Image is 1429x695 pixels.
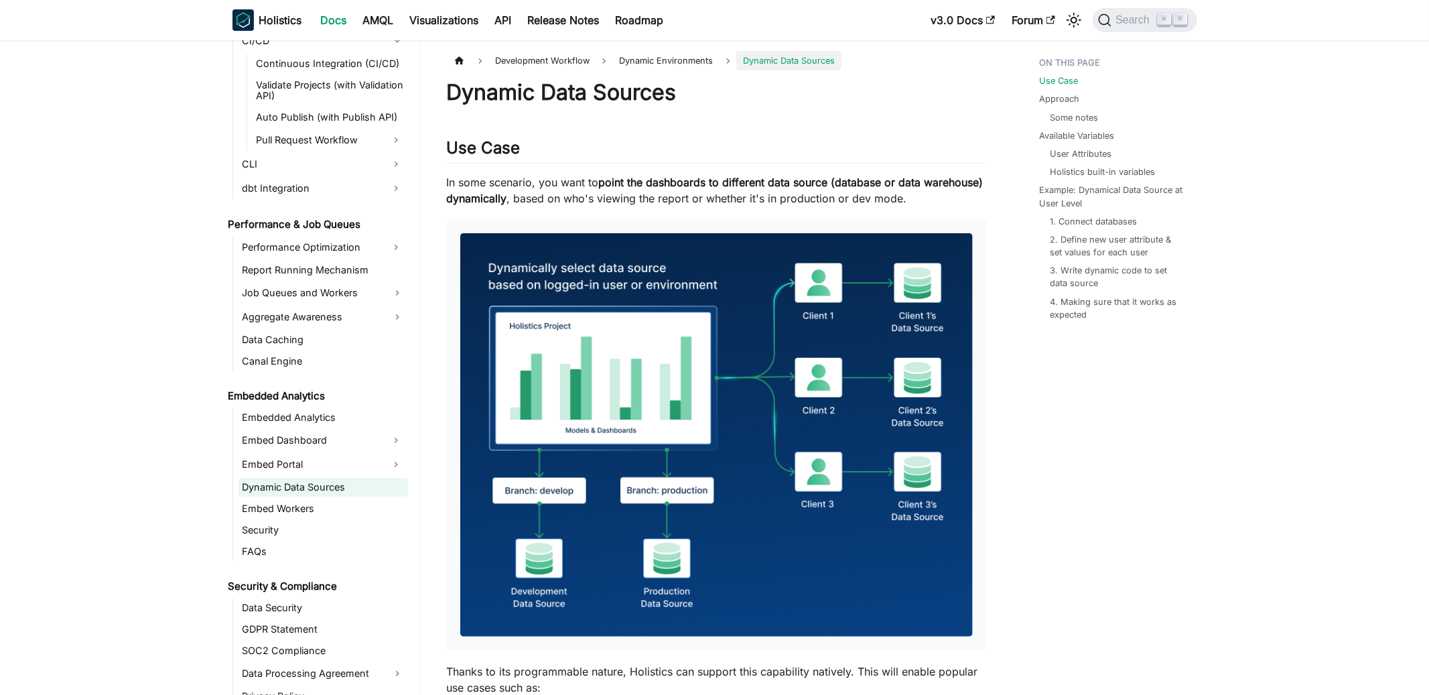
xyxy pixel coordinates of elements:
[239,30,408,52] a: CI/CD
[239,306,408,328] a: Aggregate Awareness
[1050,215,1138,228] a: 1. Connect databases
[239,261,408,279] a: Report Running Mechanism
[1050,296,1184,321] a: 4. Making sure that it works as expected
[1050,233,1184,259] a: 2. Define new user attribute & set values for each user
[520,9,608,31] a: Release Notes
[447,79,986,106] h1: Dynamic Data Sources
[239,499,408,518] a: Embed Workers
[239,521,408,540] a: Security
[447,138,986,164] h2: Use Case
[224,387,408,405] a: Embedded Analytics
[1093,8,1197,32] button: Search (Command+K)
[487,9,520,31] a: API
[239,663,408,684] a: Data Processing Agreement
[402,9,487,31] a: Visualizations
[736,51,841,70] span: Dynamic Data Sources
[253,76,408,105] a: Validate Projects (with Validation API)
[1004,9,1063,31] a: Forum
[232,9,254,31] img: Holistics
[224,215,408,234] a: Performance & Job Queues
[239,330,408,349] a: Data Caching
[1040,184,1189,209] a: Example: Dynamical Data Source at User Level
[1111,14,1158,26] span: Search
[239,178,384,199] a: dbt Integration
[1050,147,1112,160] a: User Attributes
[239,430,384,451] a: Embed Dashboard
[1050,264,1184,290] a: 3. Write dynamic code to set data source
[1050,111,1099,124] a: Some notes
[239,237,384,258] a: Performance Optimization
[447,51,472,70] a: Home page
[447,176,983,205] strong: point the dashboards to different data source (database or data warehouse) dynamically
[253,129,384,151] a: Pull Request Workflow
[488,51,596,70] span: Development Workflow
[239,153,384,175] a: CLI
[239,282,408,304] a: Job Queues and Workers
[239,641,408,660] a: SOC2 Compliance
[253,108,408,127] a: Auto Publish (with Publish API)
[313,9,355,31] a: Docs
[608,9,672,31] a: Roadmap
[1040,92,1080,105] a: Approach
[239,542,408,561] a: FAQs
[923,9,1004,31] a: v3.0 Docs
[384,178,408,199] button: Expand sidebar category 'dbt Integration'
[1040,74,1079,87] a: Use Case
[239,620,408,639] a: GDPR Statement
[355,9,402,31] a: AMQL
[259,12,302,28] b: Holistics
[384,454,408,475] button: Expand sidebar category 'Embed Portal'
[384,430,408,451] button: Expand sidebar category 'Embed Dashboard'
[239,408,408,427] a: Embedded Analytics
[384,153,408,175] button: Expand sidebar category 'CLI'
[1040,129,1115,142] a: Available Variables
[239,352,408,371] a: Canal Engine
[239,598,408,617] a: Data Security
[219,40,420,695] nav: Docs sidebar
[1174,13,1187,25] kbd: K
[232,9,302,31] a: HolisticsHolistics
[460,233,973,637] img: Dynamically pointing Holistics to different data sources
[1158,13,1171,25] kbd: ⌘
[384,237,408,258] button: Expand sidebar category 'Performance Optimization'
[224,577,408,596] a: Security & Compliance
[612,51,720,70] span: Dynamic Environments
[1063,9,1085,31] button: Switch between dark and light mode (currently light mode)
[447,174,986,206] p: In some scenario, you want to , based on who's viewing the report or whether it's in production o...
[1050,166,1156,178] a: Holistics built-in variables
[253,54,408,73] a: Continuous Integration (CI/CD)
[384,129,408,151] button: Expand sidebar category 'Pull Request Workflow'
[239,454,384,475] a: Embed Portal
[447,51,986,70] nav: Breadcrumbs
[239,478,408,497] a: Dynamic Data Sources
